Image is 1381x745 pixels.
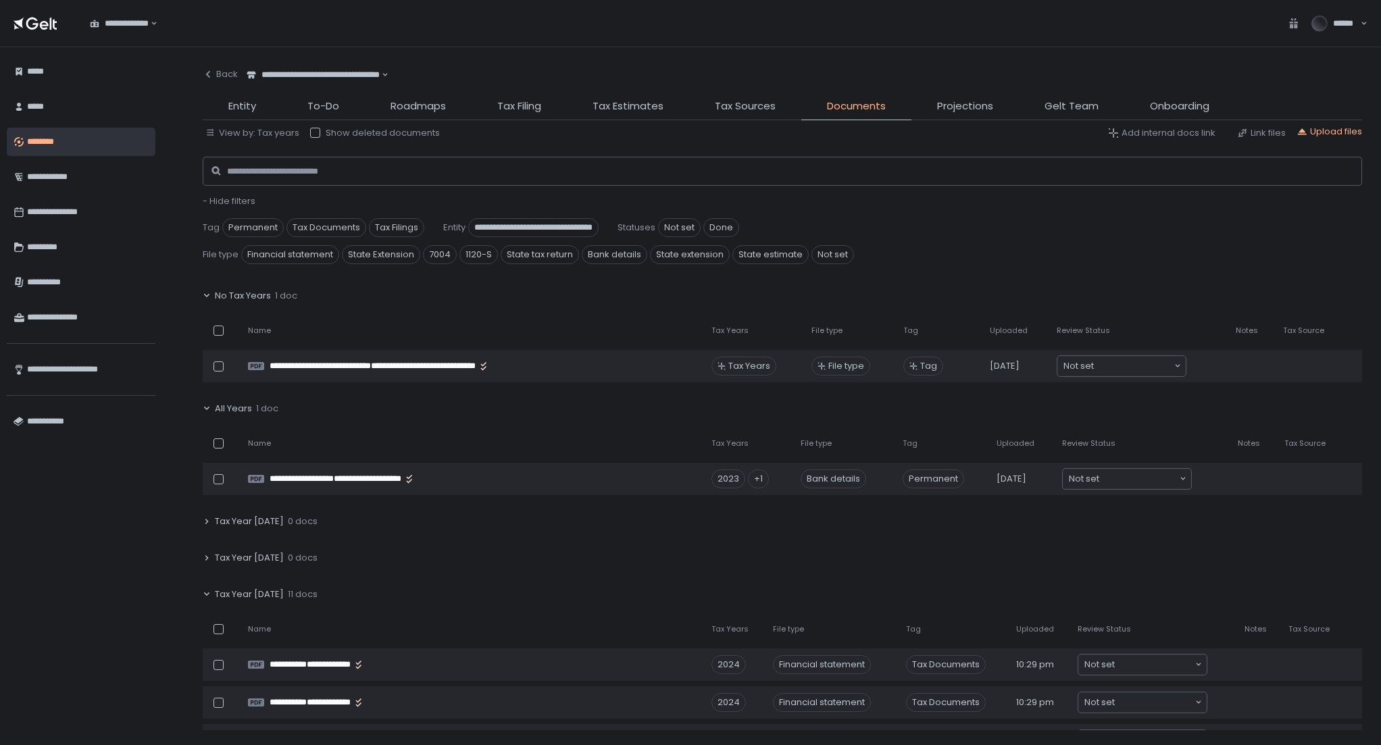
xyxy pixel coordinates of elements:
button: Back [203,61,238,88]
div: Upload files [1297,126,1362,138]
span: To-Do [307,99,339,114]
span: Done [703,218,739,237]
span: Tax Year [DATE] [215,552,284,564]
span: Tag [203,222,220,234]
div: Financial statement [773,693,871,712]
span: Onboarding [1150,99,1209,114]
span: Notes [1245,624,1267,634]
span: Gelt Team [1045,99,1099,114]
span: 10:29 pm [1016,696,1054,709]
span: Not set [1069,472,1099,486]
span: Uploaded [997,438,1034,448]
span: Not set [1084,658,1115,671]
div: Search for option [238,61,388,89]
span: Roadmaps [391,99,446,114]
span: Notes [1238,438,1260,448]
button: - Hide filters [203,195,255,207]
span: Tax Documents [906,693,986,712]
span: Tax Years [711,326,749,336]
span: Bank details [582,245,647,264]
span: 10:29 pm [1016,659,1054,671]
span: Not set [811,245,854,264]
span: Review Status [1062,438,1115,448]
span: [DATE] [997,473,1026,485]
span: Tax Source [1288,624,1330,634]
span: 7004 [423,245,457,264]
div: Back [203,68,238,80]
span: Tax Documents [286,218,366,237]
span: All Years [215,403,252,415]
div: Financial statement [773,655,871,674]
span: Permanent [222,218,284,237]
div: +1 [748,469,769,488]
span: Tax Estimates [593,99,663,114]
div: 2024 [711,693,746,712]
span: Notes [1236,326,1258,336]
span: Tax Filings [369,218,424,237]
span: Name [248,438,271,448]
span: Tax Years [728,360,770,372]
span: Tax Year [DATE] [215,515,284,528]
span: State Extension [342,245,420,264]
div: Search for option [1057,356,1186,376]
div: Search for option [1078,654,1207,675]
span: Review Status [1057,326,1110,336]
span: No Tax Years [215,290,271,302]
span: Documents [827,99,886,114]
div: Bank details [801,469,866,488]
span: 1 doc [275,290,297,302]
span: Name [248,326,271,336]
span: File type [828,360,864,372]
span: Entity [228,99,256,114]
span: Uploaded [1016,624,1054,634]
div: Search for option [1078,692,1207,713]
button: Link files [1237,127,1286,139]
span: Entity [443,222,466,234]
span: Review Status [1078,624,1131,634]
span: Tag [920,360,937,372]
span: Permanent [903,469,964,488]
span: Tax Source [1283,326,1324,336]
span: 0 docs [288,515,318,528]
span: 1 doc [256,403,278,415]
span: State tax return [501,245,579,264]
input: Search for option [1099,472,1178,486]
span: Tax Source [1284,438,1326,448]
span: Not set [1084,696,1115,709]
span: File type [811,326,843,336]
span: State estimate [732,245,809,264]
span: Financial statement [241,245,339,264]
span: [DATE] [990,360,1020,372]
span: Uploaded [990,326,1028,336]
input: Search for option [1094,359,1173,373]
span: File type [773,624,804,634]
span: File type [203,249,238,261]
div: Search for option [1063,469,1191,489]
button: Add internal docs link [1108,127,1215,139]
span: Not set [1063,359,1094,373]
span: Tax Sources [715,99,776,114]
span: File type [801,438,832,448]
span: Projections [937,99,993,114]
button: View by: Tax years [205,127,299,139]
div: 2023 [711,469,745,488]
span: Tax Year [DATE] [215,588,284,600]
div: 2024 [711,655,746,674]
span: Tax Filing [497,99,541,114]
span: Tag [906,624,921,634]
span: 11 docs [288,588,318,600]
span: Tag [903,326,918,336]
span: State extension [650,245,730,264]
span: Tax Documents [906,655,986,674]
span: Tax Years [711,438,749,448]
div: Search for option [81,9,157,38]
span: Name [248,624,271,634]
span: Statuses [618,222,655,234]
input: Search for option [1115,696,1194,709]
span: 1120-S [459,245,498,264]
